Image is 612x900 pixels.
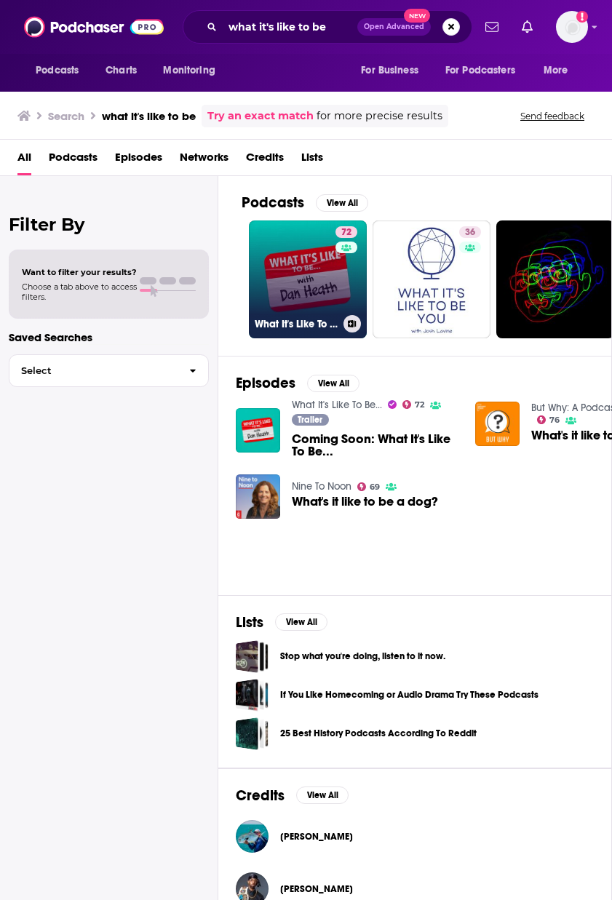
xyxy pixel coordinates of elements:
a: Episodes [115,146,162,175]
button: View All [296,786,349,804]
h2: Podcasts [242,194,304,212]
h3: What It's Like To Be... [255,318,338,330]
a: 25 Best History Podcasts According To Reddit [236,717,269,750]
a: 36 [373,220,490,338]
span: 36 [465,226,475,240]
button: open menu [25,57,98,84]
span: Want to filter your results? [22,267,137,277]
span: Charts [106,60,137,81]
a: 76 [537,415,560,424]
img: Podchaser - Follow, Share and Rate Podcasts [24,13,164,41]
span: Monitoring [163,60,215,81]
a: Try an exact match [207,108,314,124]
span: New [404,9,430,23]
button: open menu [153,57,234,84]
a: Credits [246,146,284,175]
span: [PERSON_NAME] [280,883,353,895]
a: Stop what you're doing, listen to it now. [236,640,269,673]
span: 76 [549,417,560,423]
span: [PERSON_NAME] [280,831,353,843]
a: Tom Rowland [280,831,353,843]
h2: Lists [236,613,263,632]
span: For Business [361,60,418,81]
a: Dontae Smiley [280,883,353,895]
a: Stop what you're doing, listen to it now. [280,648,445,664]
a: Charts [96,57,146,84]
img: Coming Soon: What It's Like To Be... [236,408,280,453]
a: If You Like Homecoming or Audio Drama Try These Podcasts [280,687,539,703]
div: Search podcasts, credits, & more... [183,10,472,44]
a: Show notifications dropdown [516,15,539,39]
span: for more precise results [317,108,442,124]
a: ListsView All [236,613,327,632]
button: Tom RowlandTom Rowland [236,813,594,860]
a: Nine To Noon [292,480,351,493]
span: Open Advanced [364,23,424,31]
a: Podcasts [49,146,98,175]
a: Lists [301,146,323,175]
a: 69 [357,482,381,491]
button: open menu [351,57,437,84]
button: View All [307,375,359,392]
button: open menu [436,57,536,84]
span: 69 [370,484,380,490]
span: Select [9,366,178,375]
span: Logged in as Isla [556,11,588,43]
a: PodcastsView All [242,194,368,212]
span: More [544,60,568,81]
span: For Podcasters [445,60,515,81]
button: View All [316,194,368,212]
a: CreditsView All [236,786,349,805]
a: EpisodesView All [236,374,359,392]
img: User Profile [556,11,588,43]
span: Trailer [298,415,322,424]
input: Search podcasts, credits, & more... [223,15,357,39]
button: Select [9,354,209,387]
h2: Filter By [9,214,209,235]
a: 25 Best History Podcasts According To Reddit [280,725,477,741]
span: Choose a tab above to access filters. [22,282,137,302]
button: Send feedback [516,110,589,122]
span: Podcasts [36,60,79,81]
button: Open AdvancedNew [357,18,431,36]
a: Networks [180,146,228,175]
a: What It's Like To Be... [292,399,382,411]
a: All [17,146,31,175]
a: What's it like to be a dog? [292,495,438,508]
img: What's it like to be a dog? [236,474,280,519]
button: Show profile menu [556,11,588,43]
img: What's it like to be bilingual? [475,402,520,446]
button: open menu [533,57,587,84]
img: Tom Rowland [236,820,269,853]
a: 72What It's Like To Be... [249,220,367,338]
button: View All [275,613,327,631]
h3: Search [48,109,84,123]
h3: what it's like to be [102,109,196,123]
a: 36 [459,226,481,238]
span: 72 [341,226,351,240]
a: 72 [335,226,357,238]
h2: Episodes [236,374,295,392]
a: Show notifications dropdown [480,15,504,39]
svg: Add a profile image [576,11,588,23]
a: If You Like Homecoming or Audio Drama Try These Podcasts [236,679,269,712]
h2: Credits [236,786,285,805]
p: Saved Searches [9,330,209,344]
span: 72 [415,402,424,408]
a: Coming Soon: What It's Like To Be... [292,433,458,458]
a: 72 [402,400,425,409]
